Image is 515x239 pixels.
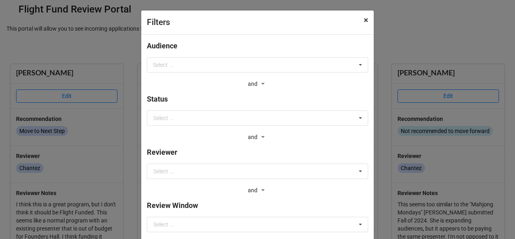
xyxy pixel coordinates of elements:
[153,222,174,227] div: Select ...
[147,200,198,211] label: Review Window
[147,40,177,52] label: Audience
[248,78,267,90] div: and
[248,131,267,143] div: and
[153,168,174,174] div: Select ...
[151,60,185,70] div: Select ...
[153,115,174,121] div: Select ...
[147,16,346,29] div: Filters
[248,185,267,197] div: and
[147,94,168,105] label: Status
[364,15,368,25] span: ×
[147,147,177,158] label: Reviewer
